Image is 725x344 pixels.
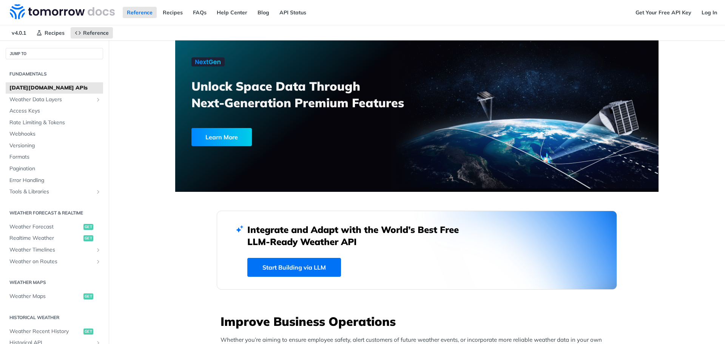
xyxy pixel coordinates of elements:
a: Access Keys [6,105,103,117]
span: Tools & Libraries [9,188,93,196]
span: Access Keys [9,107,101,115]
a: Help Center [213,7,251,18]
span: Formats [9,153,101,161]
h2: Historical Weather [6,314,103,321]
a: Weather Data LayersShow subpages for Weather Data Layers [6,94,103,105]
h2: Integrate and Adapt with the World’s Best Free LLM-Ready Weather API [247,224,470,248]
span: Reference [83,29,109,36]
div: Learn More [191,128,252,146]
a: Weather Recent Historyget [6,326,103,337]
span: Weather Forecast [9,223,82,231]
button: Show subpages for Weather Data Layers [95,97,101,103]
a: Pagination [6,163,103,174]
span: Webhooks [9,130,101,138]
span: Weather Maps [9,293,82,300]
a: Blog [253,7,273,18]
span: Realtime Weather [9,234,82,242]
h2: Weather Forecast & realtime [6,210,103,216]
img: Tomorrow.io Weather API Docs [10,4,115,19]
a: Weather Mapsget [6,291,103,302]
a: Reference [123,7,157,18]
h3: Unlock Space Data Through Next-Generation Premium Features [191,78,425,111]
span: Recipes [45,29,65,36]
a: Weather on RoutesShow subpages for Weather on Routes [6,256,103,267]
a: FAQs [189,7,211,18]
a: Log In [697,7,721,18]
span: Weather Data Layers [9,96,93,103]
span: Versioning [9,142,101,150]
a: API Status [275,7,310,18]
span: Pagination [9,165,101,173]
a: Versioning [6,140,103,151]
a: Weather TimelinesShow subpages for Weather Timelines [6,244,103,256]
span: v4.0.1 [8,27,30,39]
button: Show subpages for Weather Timelines [95,247,101,253]
img: NextGen [191,57,225,66]
span: Weather Timelines [9,246,93,254]
a: Tools & LibrariesShow subpages for Tools & Libraries [6,186,103,197]
h3: Improve Business Operations [221,313,617,330]
button: Show subpages for Weather on Routes [95,259,101,265]
span: Weather on Routes [9,258,93,265]
a: Learn More [191,128,378,146]
span: Error Handling [9,177,101,184]
a: Error Handling [6,175,103,186]
button: JUMP TO [6,48,103,59]
span: get [83,329,93,335]
span: get [83,235,93,241]
a: Start Building via LLM [247,258,341,277]
h2: Fundamentals [6,71,103,77]
a: Get Your Free API Key [631,7,696,18]
a: [DATE][DOMAIN_NAME] APIs [6,82,103,94]
button: Show subpages for Tools & Libraries [95,189,101,195]
a: Realtime Weatherget [6,233,103,244]
a: Weather Forecastget [6,221,103,233]
a: Rate Limiting & Tokens [6,117,103,128]
a: Webhooks [6,128,103,140]
span: Weather Recent History [9,328,82,335]
span: [DATE][DOMAIN_NAME] APIs [9,84,101,92]
a: Formats [6,151,103,163]
span: get [83,293,93,299]
span: Rate Limiting & Tokens [9,119,101,126]
a: Reference [71,27,113,39]
a: Recipes [32,27,69,39]
span: get [83,224,93,230]
h2: Weather Maps [6,279,103,286]
a: Recipes [159,7,187,18]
